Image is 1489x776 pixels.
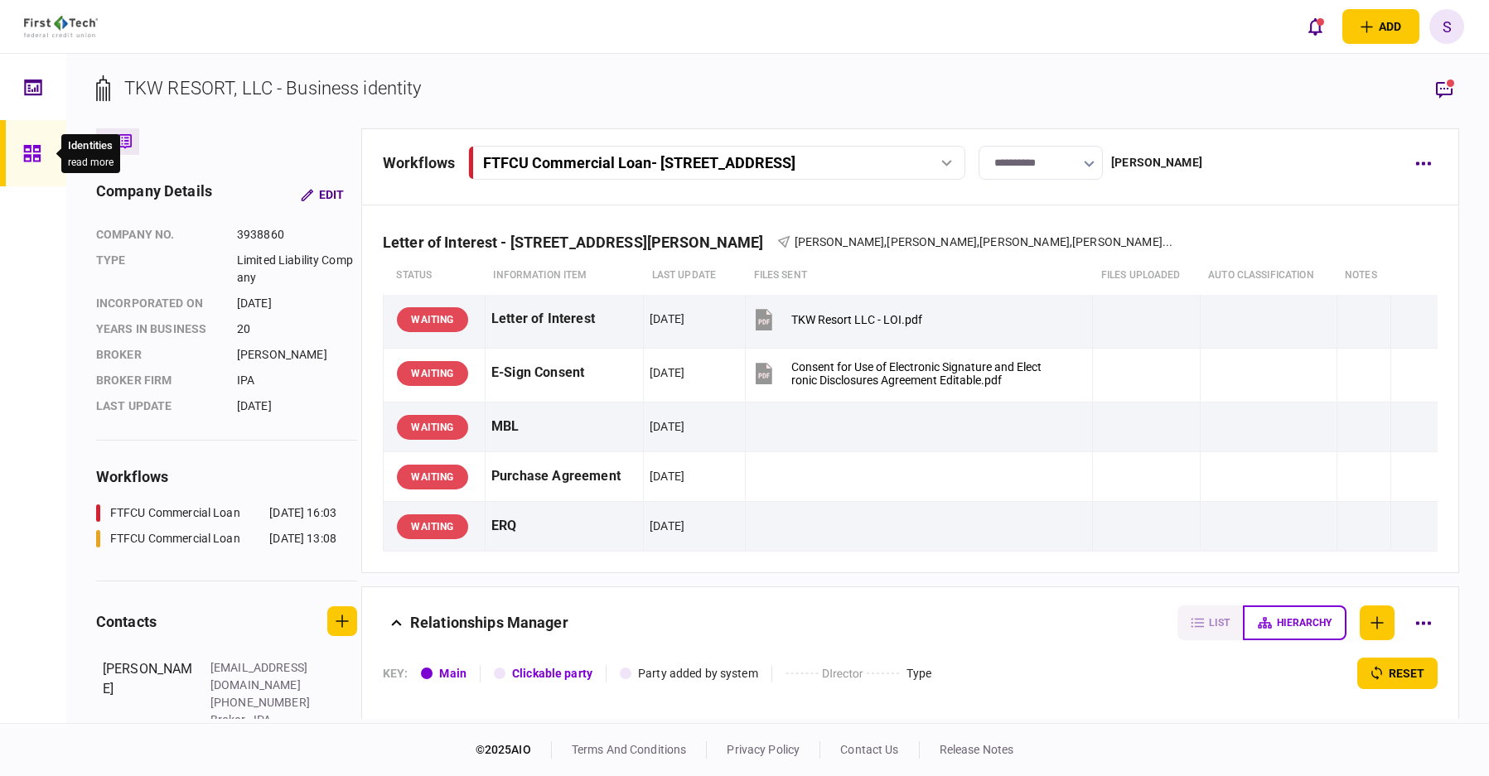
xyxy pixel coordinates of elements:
th: auto classification [1200,257,1337,295]
img: client company logo [24,16,98,37]
div: Broker [96,346,220,364]
th: Information item [485,257,643,295]
div: [DATE] [237,398,357,415]
div: incorporated on [96,295,220,312]
div: MBL [491,408,637,446]
button: open adding identity options [1342,9,1419,44]
div: Letter of Interest [491,301,637,338]
th: Files uploaded [1093,257,1200,295]
div: Clickable party [512,665,592,682]
div: ERQ [491,508,637,545]
div: Party added by system [638,665,758,682]
button: FTFCU Commercial Loan- [STREET_ADDRESS] [468,146,965,180]
a: terms and conditions [572,743,687,756]
button: open notifications list [1298,9,1332,44]
div: broker firm [96,372,220,389]
div: last update [96,398,220,415]
button: Edit [288,180,357,210]
div: WAITING [397,307,468,332]
button: Consent for Use of Electronic Signature and Electronic Disclosures Agreement Editable.pdf [752,354,1042,392]
div: [DATE] [650,518,684,534]
div: TKW RESORT, LLC - Business identity [124,75,422,102]
th: last update [644,257,746,295]
div: Valerie Weatherly [795,234,1173,251]
div: TKW Resort LLC - LOI.pdf [791,313,922,326]
div: E-Sign Consent [491,354,637,392]
div: Broker - IPA [210,711,318,729]
button: list [1177,605,1243,640]
div: 3938860 [237,226,357,243]
th: files sent [746,257,1093,295]
div: WAITING [397,514,468,539]
span: ... [1163,234,1172,251]
span: list [1209,617,1230,629]
span: [PERSON_NAME] [979,235,1070,248]
div: Letter of Interest - [STREET_ADDRESS][PERSON_NAME] [383,234,777,251]
div: company no. [96,226,220,243]
div: [PERSON_NAME] [237,346,357,364]
a: FTFCU Commercial Loan[DATE] 13:08 [96,530,336,547]
div: Relationships Manager [410,605,568,640]
button: TKW Resort LLC - LOI.pdf [752,301,922,338]
div: [PERSON_NAME] [1111,154,1202,171]
div: Type [906,665,932,682]
div: Consent for Use of Electronic Signature and Electronic Disclosures Agreement Editable.pdf [791,360,1042,387]
div: KEY : [383,665,409,682]
span: [PERSON_NAME] [887,235,977,248]
span: [PERSON_NAME] [795,235,885,248]
span: hierarchy [1277,617,1332,629]
div: [PERSON_NAME] [103,659,194,729]
div: company details [96,180,212,210]
div: [PHONE_NUMBER] [210,694,318,711]
div: workflows [96,465,357,488]
a: FTFCU Commercial Loan[DATE] 16:03 [96,504,336,522]
div: FTFCU Commercial Loan - [STREET_ADDRESS] [483,154,795,171]
div: Main [439,665,467,682]
div: years in business [96,321,220,338]
th: status [383,257,485,295]
button: read more [68,157,114,168]
div: [DATE] [650,468,684,484]
span: , [1070,235,1072,248]
button: S [1429,9,1464,44]
div: WAITING [397,361,468,386]
div: FTFCU Commercial Loan [110,504,240,522]
div: Type [96,252,220,287]
div: contacts [96,610,157,633]
div: IPA [237,372,357,389]
span: [PERSON_NAME] [1072,235,1163,248]
div: [DATE] [650,364,684,381]
div: [DATE] 13:08 [269,530,336,547]
div: workflows [383,152,455,174]
div: [DATE] [650,311,684,327]
div: [DATE] [237,295,357,312]
button: reset [1357,658,1438,689]
div: Limited Liability Company [237,252,357,287]
span: , [884,235,887,248]
div: WAITING [397,465,468,489]
a: privacy policy [727,743,800,756]
span: , [977,235,979,248]
div: Identities [68,137,114,154]
div: [EMAIL_ADDRESS][DOMAIN_NAME] [210,659,318,694]
div: [DATE] [650,418,684,435]
th: notes [1337,257,1391,295]
div: WAITING [397,415,468,440]
div: FTFCU Commercial Loan [110,530,240,547]
div: © 2025 AIO [476,741,552,759]
div: 20 [237,321,357,338]
div: [DATE] 16:03 [269,504,336,522]
a: contact us [840,743,898,756]
div: Purchase Agreement [491,458,637,495]
a: release notes [940,743,1014,756]
button: hierarchy [1243,605,1346,640]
